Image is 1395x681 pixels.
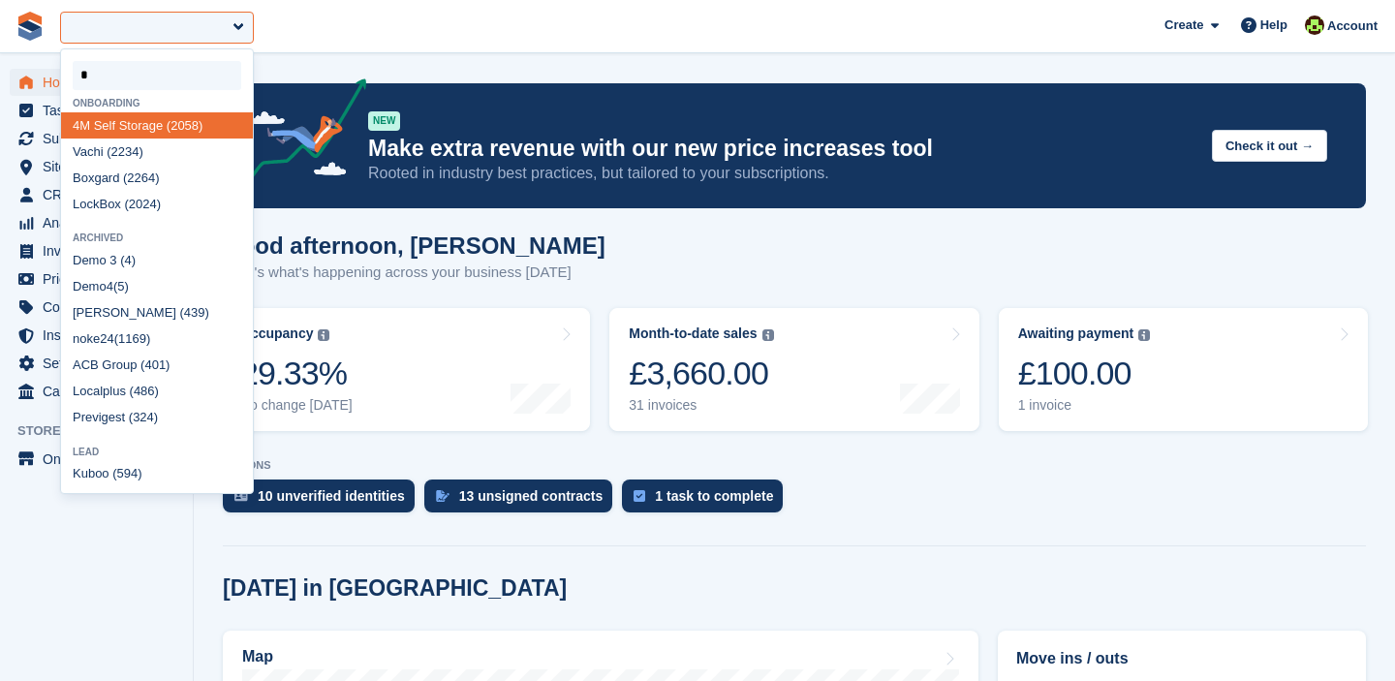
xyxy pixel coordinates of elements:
[107,279,113,294] span: 4
[459,488,604,504] div: 13 unsigned contracts
[223,480,424,522] a: 10 unverified identities
[10,265,183,293] a: menu
[10,378,183,405] a: menu
[147,410,154,424] span: 4
[10,69,183,96] a: menu
[318,329,329,341] img: icon-info-grey-7440780725fd019a000dd9b08b2336e03edf1995a4989e88bcd33f0948082b44.svg
[242,648,273,666] h2: Map
[61,447,253,457] div: Lead
[43,69,159,96] span: Home
[1164,15,1203,35] span: Create
[43,378,159,405] span: Capital
[144,357,151,372] span: 4
[1212,130,1327,162] button: Check it out →
[10,446,183,473] a: menu
[10,350,183,377] a: menu
[61,232,253,243] div: Archived
[368,111,400,131] div: NEW
[609,308,978,431] a: Month-to-date sales £3,660.00 31 invoices
[17,421,193,441] span: Storefront
[999,308,1368,431] a: Awaiting payment £100.00 1 invoice
[240,354,353,393] div: 29.33%
[43,265,159,293] span: Pricing
[61,139,253,165] div: Vachi (223 )
[61,191,253,217] div: LockBox (202 )
[1138,329,1150,341] img: icon-info-grey-7440780725fd019a000dd9b08b2336e03edf1995a4989e88bcd33f0948082b44.svg
[10,322,183,349] a: menu
[223,262,605,284] p: Here's what's happening across your business [DATE]
[61,353,253,379] div: ACB Group ( 01)
[634,490,645,502] img: task-75834270c22a3079a89374b754ae025e5fb1db73e45f91037f5363f120a921f8.svg
[107,331,113,346] span: 4
[43,97,159,124] span: Tasks
[61,98,253,108] div: Onboarding
[1018,397,1151,414] div: 1 invoice
[1260,15,1287,35] span: Help
[43,294,159,321] span: Coupons
[10,125,183,152] a: menu
[134,384,140,398] span: 4
[1016,647,1348,670] h2: Move ins / outs
[61,326,253,353] div: noke2 (1169)
[150,197,157,211] span: 4
[424,480,623,522] a: 13 unsigned contracts
[221,308,590,431] a: Occupancy 29.33% No change [DATE]
[232,78,367,189] img: price-adjustments-announcement-icon-8257ccfd72463d97f412b2fc003d46551f7dbcb40ab6d574587a9cd5c0d94...
[43,237,159,264] span: Invoices
[629,397,773,414] div: 31 invoices
[184,305,191,320] span: 4
[1018,354,1151,393] div: £100.00
[223,232,605,259] h1: Good afternoon, [PERSON_NAME]
[43,322,159,349] span: Insurance
[234,490,248,502] img: verify_identity-adf6edd0f0f0b5bbfe63781bf79b02c33cf7c696d77639b501bdc392416b5a36.svg
[15,12,45,41] img: stora-icon-8386f47178a22dfd0bd8f6a31ec36ba5ce8667c1dd55bd0f319d3a0aa187defe.svg
[762,329,774,341] img: icon-info-grey-7440780725fd019a000dd9b08b2336e03edf1995a4989e88bcd33f0948082b44.svg
[131,466,138,480] span: 4
[132,144,139,159] span: 4
[655,488,773,504] div: 1 task to complete
[10,181,183,208] a: menu
[436,490,449,502] img: contract_signature_icon-13c848040528278c33f63329250d36e43548de30e8caae1d1a13099fd9432cc5.svg
[629,354,773,393] div: £3,660.00
[10,237,183,264] a: menu
[223,575,567,602] h2: [DATE] in [GEOGRAPHIC_DATA]
[1327,16,1378,36] span: Account
[240,397,353,414] div: No change [DATE]
[10,97,183,124] a: menu
[148,170,155,185] span: 4
[61,274,253,300] div: Demo (5)
[61,461,253,487] div: Kuboo (59 )
[61,405,253,431] div: Previgest (32 )
[10,209,183,236] a: menu
[43,209,159,236] span: Analytics
[61,248,253,274] div: Demo 3 ( )
[368,163,1196,184] p: Rooted in industry best practices, but tailored to your subscriptions.
[10,294,183,321] a: menu
[622,480,792,522] a: 1 task to complete
[223,459,1366,472] p: ACTIONS
[43,181,159,208] span: CRM
[1018,325,1134,342] div: Awaiting payment
[629,325,757,342] div: Month-to-date sales
[43,153,159,180] span: Sites
[73,118,79,133] span: 4
[10,153,183,180] a: menu
[61,379,253,405] div: Localplus ( 86)
[258,488,405,504] div: 10 unverified identities
[43,125,159,152] span: Subscriptions
[368,135,1196,163] p: Make extra revenue with our new price increases tool
[240,325,313,342] div: Occupancy
[61,300,253,326] div: [PERSON_NAME] ( 39)
[61,165,253,191] div: Boxgard (226 )
[124,253,131,267] span: 4
[1305,15,1324,35] img: Catherine Coffey
[43,350,159,377] span: Settings
[43,446,159,473] span: Online Store
[61,112,253,139] div: M Self Storage (2058)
